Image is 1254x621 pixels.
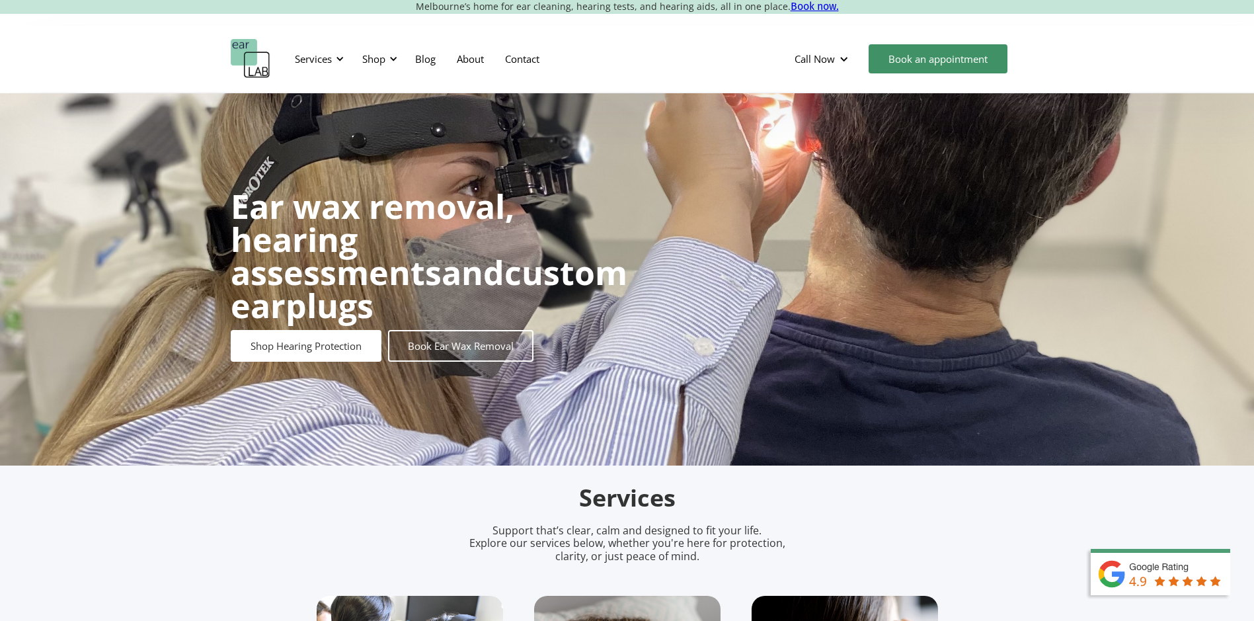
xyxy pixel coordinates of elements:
[231,184,514,295] strong: Ear wax removal, hearing assessments
[231,250,627,328] strong: custom earplugs
[784,39,862,79] div: Call Now
[452,524,803,563] p: Support that’s clear, calm and designed to fit your life. Explore our services below, whether you...
[869,44,1007,73] a: Book an appointment
[388,330,533,362] a: Book Ear Wax Removal
[405,40,446,78] a: Blog
[795,52,835,65] div: Call Now
[295,52,332,65] div: Services
[354,39,401,79] div: Shop
[231,330,381,362] a: Shop Hearing Protection
[362,52,385,65] div: Shop
[494,40,550,78] a: Contact
[231,190,627,322] h1: and
[231,39,270,79] a: home
[317,483,938,514] h2: Services
[446,40,494,78] a: About
[287,39,348,79] div: Services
